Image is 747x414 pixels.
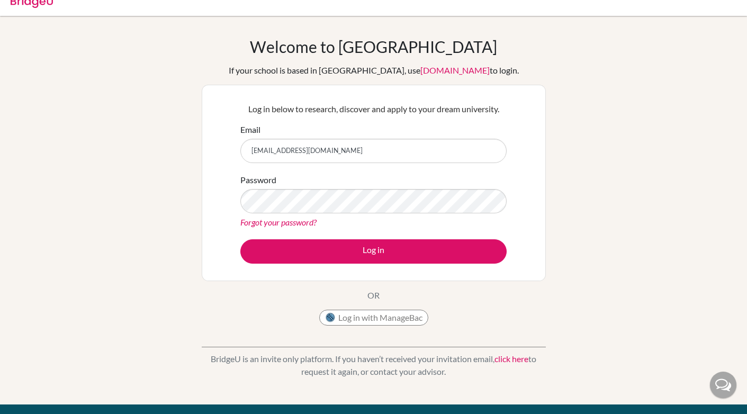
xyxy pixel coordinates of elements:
a: Forgot your password? [240,217,317,227]
div: If your school is based in [GEOGRAPHIC_DATA], use to login. [229,64,519,77]
p: Log in below to research, discover and apply to your dream university. [240,103,507,115]
label: Password [240,174,276,186]
button: Log in with ManageBac [319,310,428,326]
p: OR [367,289,380,302]
label: Email [240,123,260,136]
a: [DOMAIN_NAME] [420,65,490,75]
span: Help [24,7,46,17]
h1: Welcome to [GEOGRAPHIC_DATA] [250,37,497,56]
p: BridgeU is an invite only platform. If you haven’t received your invitation email, to request it ... [202,353,546,378]
button: Log in [240,239,507,264]
a: click here [494,354,528,364]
